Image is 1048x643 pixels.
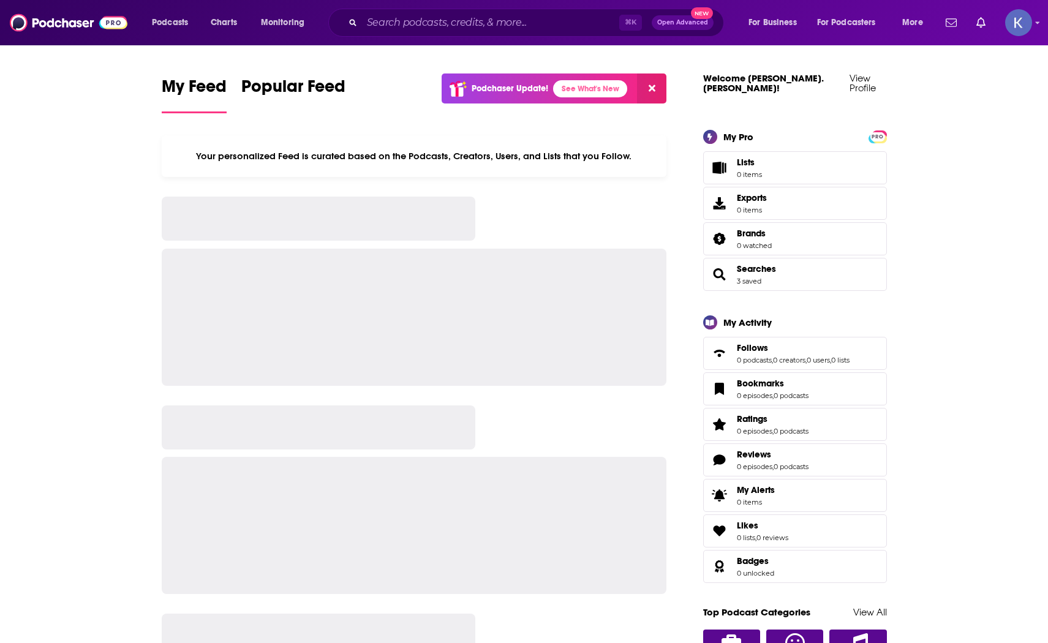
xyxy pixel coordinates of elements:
a: Lists [703,151,887,184]
a: 0 users [807,356,830,364]
a: 0 creators [773,356,805,364]
div: My Pro [723,131,753,143]
span: 0 items [737,498,775,506]
a: Searches [707,266,732,283]
span: Searches [703,258,887,291]
span: My Alerts [707,487,732,504]
span: Bookmarks [703,372,887,405]
span: My Feed [162,76,227,104]
a: 0 podcasts [774,427,809,435]
span: Monitoring [261,14,304,31]
span: Logged in as kristina.caracciolo [1005,9,1032,36]
a: See What's New [553,80,627,97]
span: , [772,391,774,400]
span: Bookmarks [737,378,784,389]
a: Likes [707,522,732,540]
a: Reviews [707,451,732,468]
a: Popular Feed [241,76,345,113]
a: Ratings [707,416,732,433]
a: 0 reviews [756,533,788,542]
button: open menu [894,13,938,32]
span: Follows [737,342,768,353]
div: My Activity [723,317,772,328]
span: Lists [707,159,732,176]
span: Reviews [703,443,887,476]
a: Top Podcast Categories [703,606,810,618]
span: Podcasts [152,14,188,31]
a: Reviews [737,449,809,460]
div: Search podcasts, credits, & more... [340,9,736,37]
button: Open AdvancedNew [652,15,714,30]
span: Likes [703,514,887,547]
a: 0 unlocked [737,569,774,577]
a: View All [853,606,887,618]
button: open menu [252,13,320,32]
button: open menu [809,13,894,32]
a: Brands [707,230,732,247]
span: Brands [703,222,887,255]
a: Welcome [PERSON_NAME].[PERSON_NAME]! [703,72,824,94]
a: Charts [203,13,244,32]
span: , [772,356,773,364]
span: For Podcasters [817,14,876,31]
img: User Profile [1005,9,1032,36]
a: 0 watched [737,241,772,250]
a: Brands [737,228,772,239]
span: , [755,533,756,542]
span: , [772,462,774,471]
a: 0 episodes [737,427,772,435]
span: 0 items [737,206,767,214]
a: Likes [737,520,788,531]
a: PRO [870,131,885,140]
a: Follows [707,345,732,362]
a: My Feed [162,76,227,113]
span: Charts [211,14,237,31]
span: Lists [737,157,755,168]
span: Exports [707,195,732,212]
span: Ratings [703,408,887,441]
a: 0 episodes [737,391,772,400]
span: Ratings [737,413,767,424]
span: My Alerts [737,484,775,495]
button: Show profile menu [1005,9,1032,36]
input: Search podcasts, credits, & more... [362,13,619,32]
span: For Business [748,14,797,31]
a: Exports [703,187,887,220]
img: Podchaser - Follow, Share and Rate Podcasts [10,11,127,34]
span: Follows [703,337,887,370]
a: Badges [737,555,774,566]
p: Podchaser Update! [472,83,548,94]
span: Open Advanced [657,20,708,26]
div: Your personalized Feed is curated based on the Podcasts, Creators, Users, and Lists that you Follow. [162,135,667,177]
a: 0 episodes [737,462,772,471]
span: Exports [737,192,767,203]
span: Popular Feed [241,76,345,104]
span: , [772,427,774,435]
a: Badges [707,558,732,575]
a: Bookmarks [707,380,732,397]
span: Reviews [737,449,771,460]
span: , [805,356,807,364]
button: open menu [740,13,812,32]
a: Follows [737,342,850,353]
span: Badges [703,550,887,583]
a: Searches [737,263,776,274]
a: 0 podcasts [737,356,772,364]
a: 0 podcasts [774,391,809,400]
a: 0 lists [737,533,755,542]
span: ⌘ K [619,15,642,31]
span: 0 items [737,170,762,179]
a: 3 saved [737,277,761,285]
a: 0 podcasts [774,462,809,471]
span: Lists [737,157,762,168]
a: Bookmarks [737,378,809,389]
a: View Profile [850,72,876,94]
span: Badges [737,555,769,566]
a: My Alerts [703,479,887,512]
button: open menu [143,13,204,32]
span: PRO [870,132,885,141]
